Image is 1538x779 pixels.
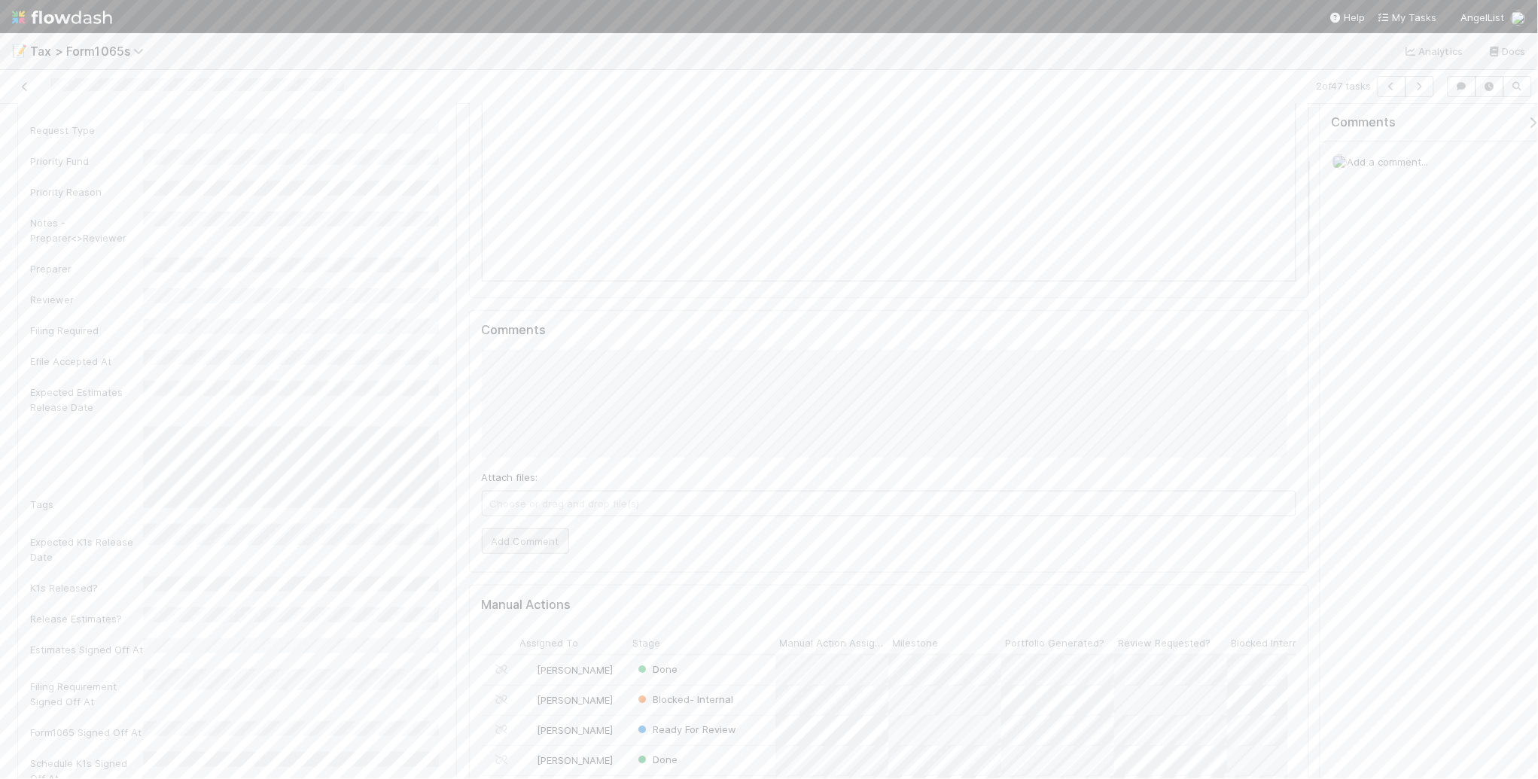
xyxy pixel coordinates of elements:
[633,635,661,650] span: Stage
[635,753,678,765] span: Done
[537,724,613,736] span: [PERSON_NAME]
[635,662,678,677] div: Done
[30,44,151,59] span: Tax > Form1065s
[893,635,939,650] span: Milestone
[30,497,143,512] div: Tags
[1511,11,1526,26] img: avatar_45ea4894-10ca-450f-982d-dabe3bd75b0b.png
[522,723,613,738] div: [PERSON_NAME]
[30,580,143,595] div: K1s Released?
[635,723,736,735] span: Ready For Review
[1006,635,1105,650] span: Portfolio Generated?
[1329,10,1366,25] div: Help
[483,491,1296,516] span: Choose or drag and drop file(s)
[1404,42,1463,60] a: Analytics
[30,534,143,564] div: Expected K1s Release Date
[1461,11,1505,23] span: AngelList
[1232,635,1320,650] span: Blocked Internally?
[1332,154,1348,169] img: avatar_45ea4894-10ca-450f-982d-dabe3bd75b0b.png
[635,693,733,705] span: Blocked- Internal
[30,323,143,338] div: Filing Required
[482,470,538,485] label: Attach files:
[30,292,143,307] div: Reviewer
[482,323,1296,338] h5: Comments
[30,154,143,169] div: Priority Fund
[482,598,571,613] h5: Manual Actions
[1317,78,1372,93] span: 2 of 47 tasks
[30,184,143,199] div: Priority Reason
[482,528,569,554] button: Add Comment
[522,753,613,768] div: [PERSON_NAME]
[635,752,678,767] div: Done
[30,642,143,657] div: Estimates Signed Off At
[30,215,143,245] div: Notes - Preparer<>Reviewer
[635,722,736,737] div: Ready For Review
[1378,10,1437,25] a: My Tasks
[30,679,143,709] div: Filing Requirement Signed Off At
[30,123,143,138] div: Request Type
[12,44,27,57] span: 📝
[30,261,143,276] div: Preparer
[30,611,143,626] div: Release Estimates?
[522,692,613,707] div: [PERSON_NAME]
[520,635,579,650] span: Assigned To
[30,354,143,369] div: Efile Accepted At
[1332,115,1396,130] span: Comments
[522,754,534,766] img: avatar_d45d11ee-0024-4901-936f-9df0a9cc3b4e.png
[780,635,885,650] span: Manual Action Assignment Id
[635,692,733,707] div: Blocked- Internal
[537,694,613,706] span: [PERSON_NAME]
[522,664,534,676] img: avatar_66854b90-094e-431f-b713-6ac88429a2b8.png
[635,663,678,675] span: Done
[1348,156,1429,168] span: Add a comment...
[12,5,112,30] img: logo-inverted-e16ddd16eac7371096b0.svg
[522,694,534,706] img: avatar_d45d11ee-0024-4901-936f-9df0a9cc3b4e.png
[1488,42,1526,60] a: Docs
[522,724,534,736] img: avatar_d45d11ee-0024-4901-936f-9df0a9cc3b4e.png
[1378,11,1437,23] span: My Tasks
[30,725,143,740] div: Form1065 Signed Off At
[30,385,143,415] div: Expected Estimates Release Date
[537,754,613,766] span: [PERSON_NAME]
[522,662,613,677] div: [PERSON_NAME]
[537,664,613,676] span: [PERSON_NAME]
[1119,635,1211,650] span: Review Requested?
